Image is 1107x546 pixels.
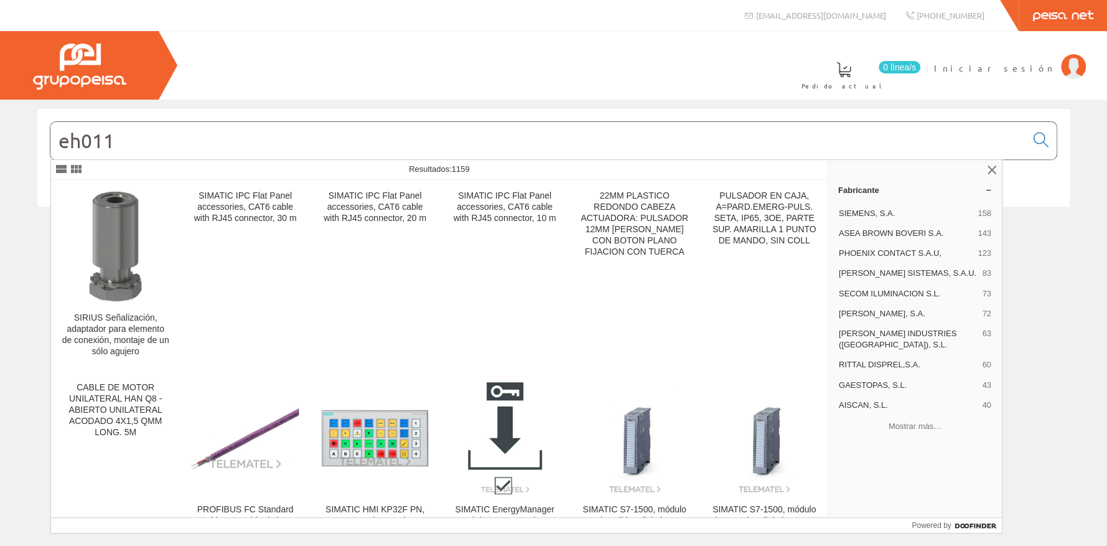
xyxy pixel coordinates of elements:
[596,382,674,494] img: SIMATIC S7-1500, módulo de salidas digitales DQ16x24..48VUC/125V DC/0.5A ST; 16 canales en grupos de
[709,191,818,247] div: PULSADOR EN CAJA, A=PARD.EMERG-PULS. SETA, IP65, 3OE, PARTE SUP. AMARILLA 1 PUNTO DE MANDO, SIN COLL
[978,248,991,259] span: 123
[982,268,991,279] span: 83
[37,222,1070,233] div: © Grupo Peisa
[839,288,978,299] span: SECOM ILUMINACION S.L.
[839,228,973,239] span: ASEA BROWN BOVERI S.A.
[982,380,991,391] span: 43
[320,409,429,468] img: SIMATIC HMI KP32F PN, Key Panel, 32 teclas de carrera corta con LED de varios colores, Interfaces PR
[756,10,886,21] span: [EMAIL_ADDRESS][DOMAIN_NAME]
[839,248,973,259] span: PHOENIX CONTACT S.A.U,
[839,208,973,219] span: SIEMENS, S.A.
[180,181,309,372] a: SIMATIC IPC Flat Panel accessories, CAT6 cable with RJ45 connector, 30 m
[801,80,886,92] span: Pedido actual
[450,191,559,224] div: SIMATIC IPC Flat Panel accessories, CAT6 cable with RJ45 connector, 10 m
[912,518,1002,533] a: Powered by
[912,520,951,531] span: Powered by
[978,228,991,239] span: 143
[934,52,1086,64] a: Iniciar sesión
[61,313,170,357] div: SIRIUS Señalización, adaptador para elemento de conexión, montaje de un sólo agujero
[699,181,828,372] a: PULSADOR EN CAJA, A=PARD.EMERG-PULS. SETA, IP65, 3OE, PARTE SUP. AMARILLA 1 PUNTO DE MANDO, SIN COLL
[311,181,439,372] a: SIMATIC IPC Flat Panel accessories, CAT6 cable with RJ45 connector, 20 m
[839,400,978,411] span: AISCAN, S.L.
[468,382,542,494] img: SIMATIC EnergyManager Basic/PRO Tag Package 250; aumenta el número de Tags en 250 Tags; software de
[88,191,142,303] img: SIRIUS Señalización, adaptador para elemento de conexión, montaje de un sólo agujero
[440,181,569,372] a: SIMATIC IPC Flat Panel accessories, CAT6 cable with RJ45 connector, 10 m
[839,359,978,370] span: RITTAL DISPREL,S.A.
[982,359,991,370] span: 60
[839,380,978,391] span: GAESTOPAS, S.L.
[982,288,991,299] span: 73
[452,164,470,174] span: 1159
[51,181,180,372] a: SIRIUS Señalización, adaptador para elemento de conexión, montaje de un sólo agujero SIRIUS Señal...
[50,122,1026,159] input: Buscar...
[190,191,299,224] div: SIMATIC IPC Flat Panel accessories, CAT6 cable with RJ45 connector, 30 m
[725,382,803,494] img: SIMATIC S7-1500, módulo de entradas digitales DI 16 x 24...125 V UC HF, 16 canales en grupos de 1; r
[934,62,1055,74] span: Iniciar sesión
[839,268,978,279] span: [PERSON_NAME] SISTEMAS, S.A.U.
[190,407,299,470] img: PROFIBUS FC Standard Cable GP, cable de bus bifilar, apantallado, diseño especial para montaje rápid
[409,164,470,174] span: Resultados:
[580,191,689,258] div: 22MM PLASTICO REDONDO CABEZA ACTUADORA: PULSADOR 12MM [PERSON_NAME] CON BOTON PLANO FIJACION CON ...
[982,308,991,319] span: 72
[570,181,699,372] a: 22MM PLASTICO REDONDO CABEZA ACTUADORA: PULSADOR 12MM [PERSON_NAME] CON BOTON PLANO FIJACION CON ...
[833,417,997,437] button: Mostrar más…
[982,400,991,411] span: 40
[978,208,991,219] span: 158
[917,10,984,21] span: [PHONE_NUMBER]
[828,180,1002,200] a: Fabricante
[879,61,920,73] span: 0 línea/s
[982,328,991,351] span: 63
[839,328,978,351] span: [PERSON_NAME] INDUSTRIES ([GEOGRAPHIC_DATA]), S.L.
[33,44,126,90] img: Grupo Peisa
[839,308,978,319] span: [PERSON_NAME], S.A.
[320,191,429,224] div: SIMATIC IPC Flat Panel accessories, CAT6 cable with RJ45 connector, 20 m
[61,382,170,438] div: CABLE DE MOTOR UNILATERAL HAN Q8 - ABIERTO UNILATERAL ACODADO 4X1,5 QMM LONG. 5M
